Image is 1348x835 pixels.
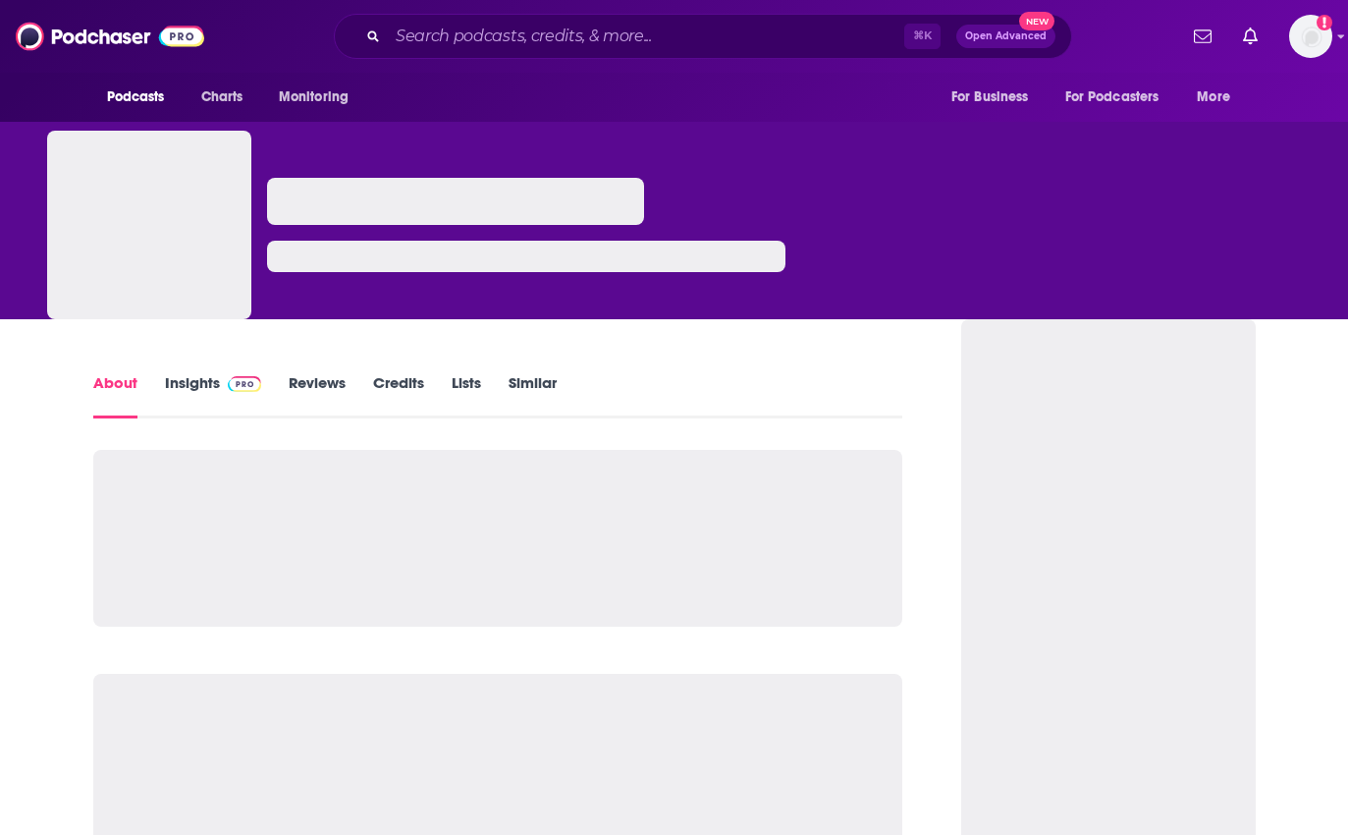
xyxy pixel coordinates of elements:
[165,373,262,418] a: InsightsPodchaser Pro
[1183,79,1255,116] button: open menu
[452,373,481,418] a: Lists
[904,24,941,49] span: ⌘ K
[1065,83,1159,111] span: For Podcasters
[1289,15,1332,58] img: User Profile
[1052,79,1188,116] button: open menu
[1289,15,1332,58] button: Show profile menu
[509,373,557,418] a: Similar
[956,25,1055,48] button: Open AdvancedNew
[107,83,165,111] span: Podcasts
[93,79,190,116] button: open menu
[388,21,904,52] input: Search podcasts, credits, & more...
[951,83,1029,111] span: For Business
[938,79,1053,116] button: open menu
[1235,20,1266,53] a: Show notifications dropdown
[1019,12,1054,30] span: New
[228,376,262,392] img: Podchaser Pro
[334,14,1072,59] div: Search podcasts, credits, & more...
[965,31,1047,41] span: Open Advanced
[279,83,349,111] span: Monitoring
[373,373,424,418] a: Credits
[93,373,137,418] a: About
[1186,20,1219,53] a: Show notifications dropdown
[289,373,346,418] a: Reviews
[16,18,204,55] img: Podchaser - Follow, Share and Rate Podcasts
[189,79,255,116] a: Charts
[1289,15,1332,58] span: Logged in as megcassidy
[1197,83,1230,111] span: More
[1317,15,1332,30] svg: Add a profile image
[265,79,374,116] button: open menu
[201,83,243,111] span: Charts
